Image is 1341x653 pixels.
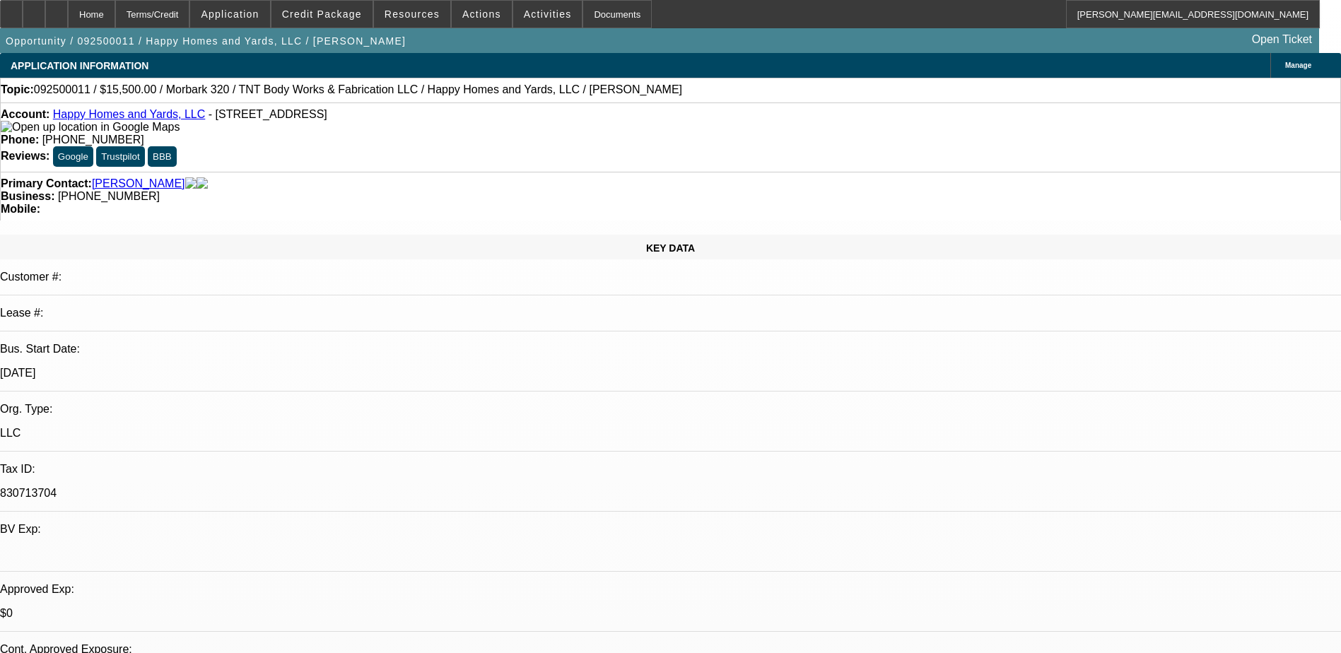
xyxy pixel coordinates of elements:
strong: Topic: [1,83,34,96]
span: Resources [385,8,440,20]
button: Trustpilot [96,146,144,167]
button: BBB [148,146,177,167]
a: Open Ticket [1246,28,1318,52]
span: Application [201,8,259,20]
strong: Account: [1,108,49,120]
button: Activities [513,1,582,28]
button: Credit Package [271,1,373,28]
span: KEY DATA [646,242,695,254]
span: - [STREET_ADDRESS] [209,108,327,120]
span: Credit Package [282,8,362,20]
strong: Phone: [1,134,39,146]
span: Actions [462,8,501,20]
strong: Business: [1,190,54,202]
button: Google [53,146,93,167]
button: Application [190,1,269,28]
img: Open up location in Google Maps [1,121,180,134]
strong: Reviews: [1,150,49,162]
span: Opportunity / 092500011 / Happy Homes and Yards, LLC / [PERSON_NAME] [6,35,406,47]
a: [PERSON_NAME] [92,177,185,190]
span: [PHONE_NUMBER] [58,190,160,202]
strong: Mobile: [1,203,40,215]
a: Happy Homes and Yards, LLC [53,108,206,120]
img: facebook-icon.png [185,177,197,190]
span: 092500011 / $15,500.00 / Morbark 320 / TNT Body Works & Fabrication LLC / Happy Homes and Yards, ... [34,83,682,96]
span: [PHONE_NUMBER] [42,134,144,146]
span: APPLICATION INFORMATION [11,60,148,71]
span: Activities [524,8,572,20]
strong: Primary Contact: [1,177,92,190]
span: Manage [1285,61,1311,69]
button: Resources [374,1,450,28]
img: linkedin-icon.png [197,177,208,190]
a: View Google Maps [1,121,180,133]
button: Actions [452,1,512,28]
